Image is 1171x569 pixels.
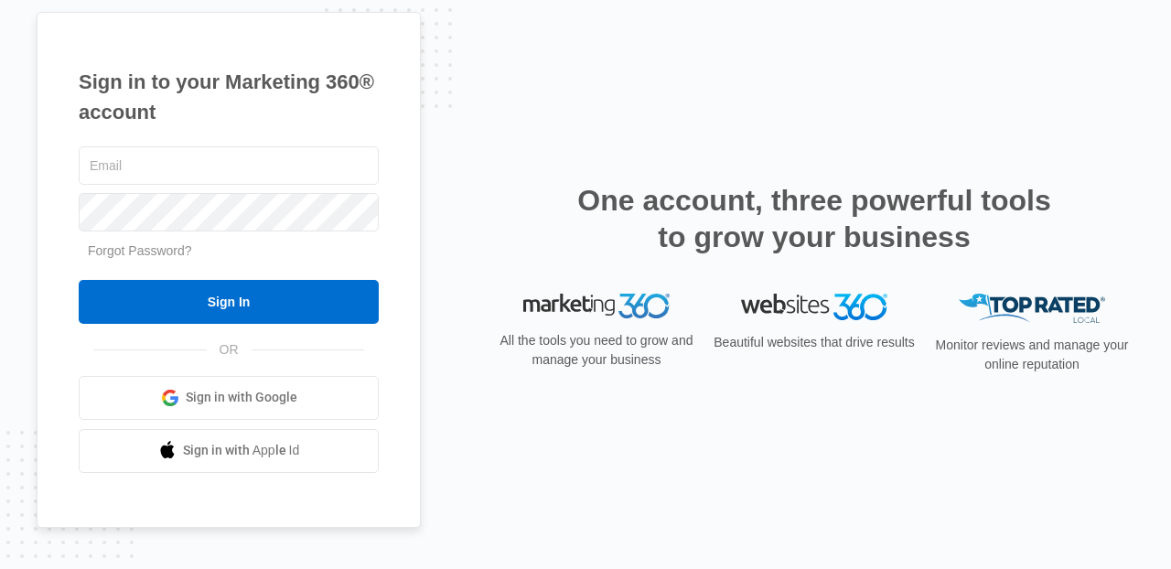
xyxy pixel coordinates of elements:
[572,182,1057,255] h2: One account, three powerful tools to grow your business
[88,243,192,258] a: Forgot Password?
[186,388,297,407] span: Sign in with Google
[79,67,379,127] h1: Sign in to your Marketing 360® account
[523,294,670,319] img: Marketing 360
[207,340,252,360] span: OR
[79,146,379,185] input: Email
[494,331,699,370] p: All the tools you need to grow and manage your business
[79,429,379,473] a: Sign in with Apple Id
[959,294,1105,324] img: Top Rated Local
[79,280,379,324] input: Sign In
[79,376,379,420] a: Sign in with Google
[183,441,300,460] span: Sign in with Apple Id
[712,333,917,352] p: Beautiful websites that drive results
[929,336,1134,374] p: Monitor reviews and manage your online reputation
[741,294,887,320] img: Websites 360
